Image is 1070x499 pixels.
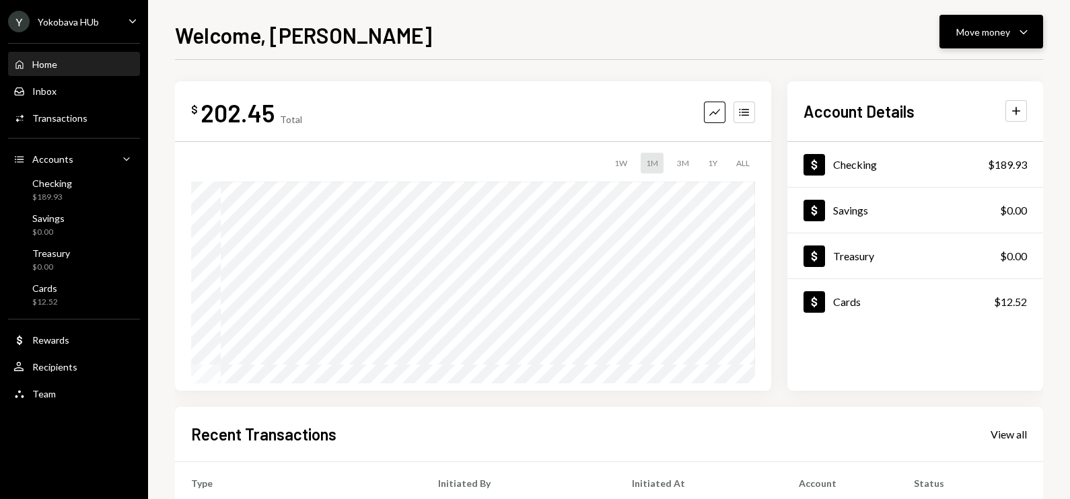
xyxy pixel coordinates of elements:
a: Transactions [8,106,140,130]
div: Treasury [833,249,874,262]
a: Checking$189.93 [787,142,1043,187]
div: $12.52 [994,294,1027,310]
a: Treasury$0.00 [8,243,140,276]
a: Cards$12.52 [8,278,140,311]
div: $189.93 [988,157,1027,173]
div: 202.45 [201,98,275,128]
div: Yokobava HUb [38,16,99,28]
div: $189.93 [32,192,72,203]
div: Rewards [32,334,69,346]
div: Team [32,388,56,399]
div: Transactions [32,112,87,124]
div: Total [280,114,302,125]
div: 1Y [703,153,723,174]
div: 3M [672,153,694,174]
div: Savings [833,204,868,217]
div: ALL [731,153,755,174]
a: Savings$0.00 [8,208,140,241]
div: View all [991,428,1027,441]
a: Cards$12.52 [787,279,1043,324]
h1: Welcome, [PERSON_NAME] [175,22,432,48]
div: Accounts [32,153,73,165]
a: Treasury$0.00 [787,233,1043,278]
div: Inbox [32,85,57,97]
a: Rewards [8,328,140,352]
div: Y [8,11,30,32]
a: Recipients [8,354,140,379]
div: $0.00 [1000,202,1027,219]
div: $12.52 [32,297,58,308]
div: Checking [32,178,72,189]
div: Move money [956,25,1010,39]
div: 1M [641,153,664,174]
div: 1W [609,153,633,174]
div: Home [32,59,57,70]
a: View all [991,426,1027,441]
div: Cards [32,282,58,294]
a: Team [8,381,140,406]
a: Home [8,52,140,76]
div: $0.00 [32,262,70,273]
div: $ [191,103,198,116]
h2: Recent Transactions [191,423,336,445]
div: $0.00 [1000,248,1027,264]
div: Treasury [32,247,70,259]
a: Accounts [8,147,140,171]
button: Move money [939,15,1043,48]
div: Savings [32,213,65,224]
div: Cards [833,295,861,308]
div: Checking [833,158,877,171]
div: Recipients [32,361,77,373]
a: Savings$0.00 [787,188,1043,233]
a: Checking$189.93 [8,174,140,206]
a: Inbox [8,79,140,103]
h2: Account Details [804,100,915,122]
div: $0.00 [32,227,65,238]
